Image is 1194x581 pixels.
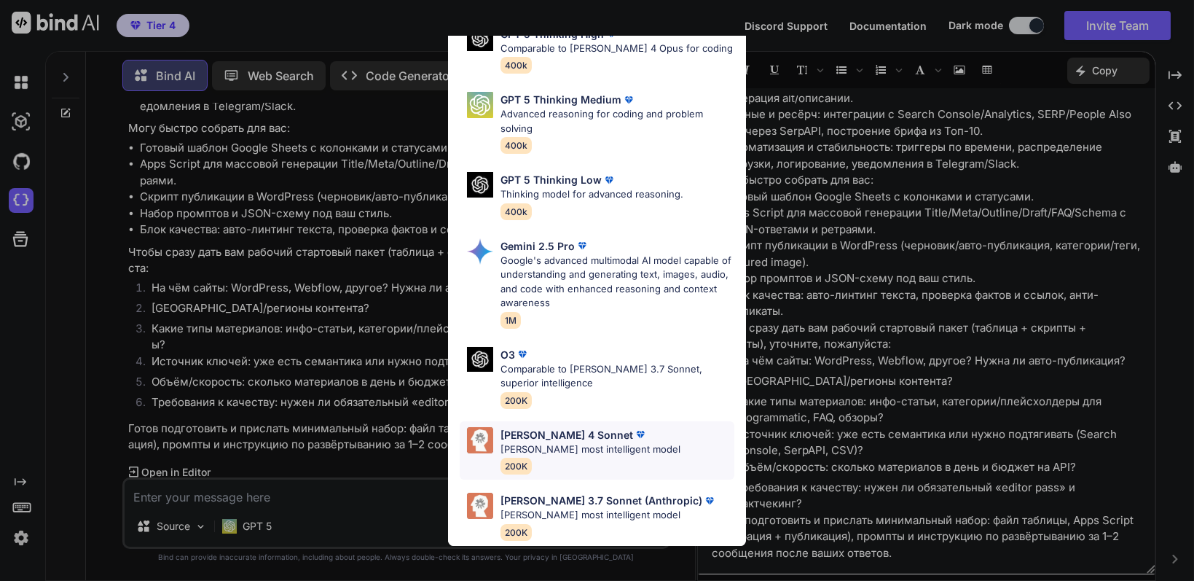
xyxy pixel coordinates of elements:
img: premium [515,347,530,362]
img: Pick Models [467,427,493,453]
p: Comparable to [PERSON_NAME] 3.7 Sonnet, superior intelligence [500,362,735,391]
p: [PERSON_NAME] 4 Sonnet [500,427,633,442]
img: Pick Models [467,92,493,118]
img: premium [602,173,616,187]
p: Gemini 2.5 Pro [500,238,575,254]
p: O3 [500,347,515,362]
p: Advanced reasoning for coding and problem solving [500,107,735,136]
p: GPT 5 Thinking Medium [500,92,621,107]
img: Pick Models [467,347,493,373]
img: premium [575,238,589,253]
img: premium [633,427,648,442]
img: Pick Models [467,26,493,52]
span: 400k [500,137,532,154]
p: Thinking model for advanced reasoning. [500,187,683,202]
img: Pick Models [467,238,493,265]
span: 400k [500,57,532,74]
span: 200K [500,392,532,409]
span: 200K [500,524,532,541]
p: [PERSON_NAME] most intelligent model [500,508,717,523]
img: Pick Models [467,172,493,198]
p: [PERSON_NAME] 3.7 Sonnet (Anthropic) [500,493,702,508]
img: Pick Models [467,493,493,519]
p: Google's advanced multimodal AI model capable of understanding and generating text, images, audio... [500,254,735,311]
span: 400k [500,203,532,220]
p: Comparable to [PERSON_NAME] 4 Opus for coding [500,42,733,56]
img: premium [702,494,717,508]
img: premium [621,93,636,107]
p: GPT 5 Thinking Low [500,172,602,187]
span: 200K [500,458,532,475]
span: 1M [500,312,521,329]
p: [PERSON_NAME] most intelligent model [500,442,680,457]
